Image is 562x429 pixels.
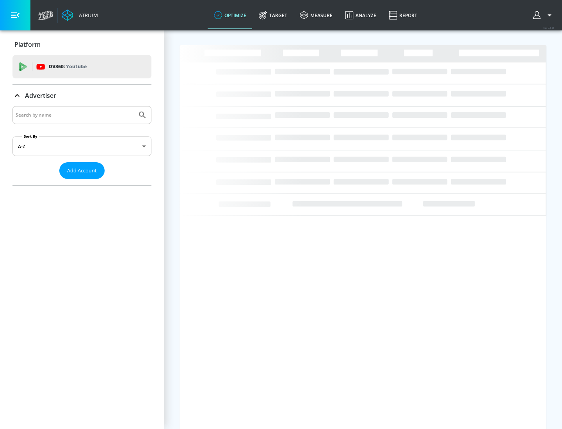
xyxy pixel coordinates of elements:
[12,136,151,156] div: A-Z
[67,166,97,175] span: Add Account
[12,106,151,185] div: Advertiser
[208,1,253,29] a: optimize
[12,55,151,78] div: DV360: Youtube
[12,34,151,55] div: Platform
[76,12,98,19] div: Atrium
[16,110,134,120] input: Search by name
[59,162,105,179] button: Add Account
[339,1,382,29] a: Analyze
[12,179,151,185] nav: list of Advertiser
[14,40,41,49] p: Platform
[12,85,151,106] div: Advertiser
[382,1,423,29] a: Report
[293,1,339,29] a: measure
[66,62,87,71] p: Youtube
[543,26,554,30] span: v 4.24.0
[25,91,56,100] p: Advertiser
[62,9,98,21] a: Atrium
[49,62,87,71] p: DV360:
[253,1,293,29] a: Target
[22,134,39,139] label: Sort By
